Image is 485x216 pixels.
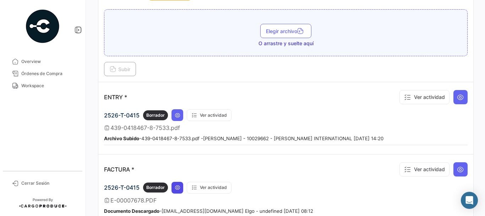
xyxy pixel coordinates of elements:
button: Ver actividad [399,90,449,104]
span: 439-0418467-8-7533.pdf [110,124,180,131]
b: Archivo Subido [104,136,139,141]
span: Órdenes de Compra [21,70,77,77]
a: Workspace [6,80,80,92]
span: O arrastre y suelte aquí [258,40,314,47]
button: Elegir archivo [260,24,311,38]
p: FACTURA * [104,166,134,173]
div: Abrir Intercom Messenger [461,192,478,209]
span: Subir [110,66,130,72]
span: Borrador [146,184,165,191]
span: 2526-T-0415 [104,112,140,119]
button: Ver actividad [187,109,231,121]
img: powered-by.png [25,9,60,44]
a: Overview [6,56,80,68]
span: Borrador [146,112,165,118]
small: - [EMAIL_ADDRESS][DOMAIN_NAME] Elgo - undefined [DATE] 08:12 [104,208,313,214]
span: Elegir archivo [266,28,306,34]
a: Órdenes de Compra [6,68,80,80]
span: Workspace [21,83,77,89]
span: Cerrar Sesión [21,180,77,186]
span: 2526-T-0415 [104,184,140,191]
button: Subir [104,62,136,76]
button: Ver actividad [399,162,449,177]
small: - 439-0418467-8-7533.pdf - [PERSON_NAME] - 10029662 - [PERSON_NAME] INTERNATIONAL [DATE] 14:20 [104,136,383,141]
p: ENTRY * [104,94,127,101]
b: Documento Descargado [104,208,159,214]
span: E-00007678.PDF [110,197,157,204]
button: Ver actividad [187,182,231,194]
span: Overview [21,58,77,65]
